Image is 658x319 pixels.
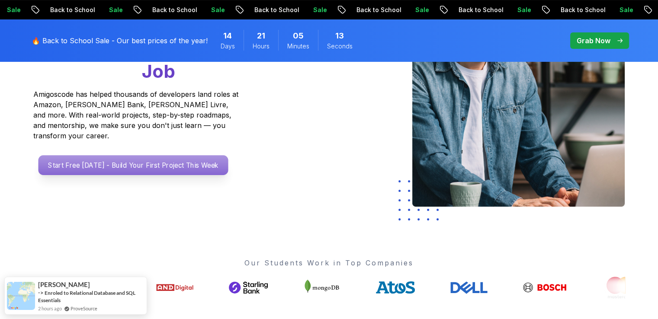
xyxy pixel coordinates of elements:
[305,6,332,14] p: Sale
[7,282,35,310] img: provesource social proof notification image
[246,6,305,14] p: Back to School
[100,6,128,14] p: Sale
[257,30,265,42] span: 21 Hours
[253,42,270,51] span: Hours
[335,30,344,42] span: 13 Seconds
[38,290,135,303] a: Enroled to Relational Database and SQL Essentials
[71,305,97,312] a: ProveSource
[577,35,610,46] p: Grab Now
[407,6,434,14] p: Sale
[32,35,208,46] p: 🔥 Back to School Sale - Our best prices of the year!
[221,42,235,51] span: Days
[450,6,509,14] p: Back to School
[348,6,407,14] p: Back to School
[38,155,228,175] a: Start Free [DATE] - Build Your First Project This Week
[38,281,90,288] span: [PERSON_NAME]
[42,6,100,14] p: Back to School
[33,89,241,141] p: Amigoscode has helped thousands of developers land roles at Amazon, [PERSON_NAME] Bank, [PERSON_N...
[38,289,44,296] span: ->
[552,6,611,14] p: Back to School
[202,6,230,14] p: Sale
[142,60,175,82] span: Job
[327,42,353,51] span: Seconds
[223,30,232,42] span: 14 Days
[144,6,202,14] p: Back to School
[293,30,304,42] span: 5 Minutes
[509,6,536,14] p: Sale
[33,258,625,268] p: Our Students Work in Top Companies
[38,305,62,312] span: 2 hours ago
[611,6,639,14] p: Sale
[287,42,309,51] span: Minutes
